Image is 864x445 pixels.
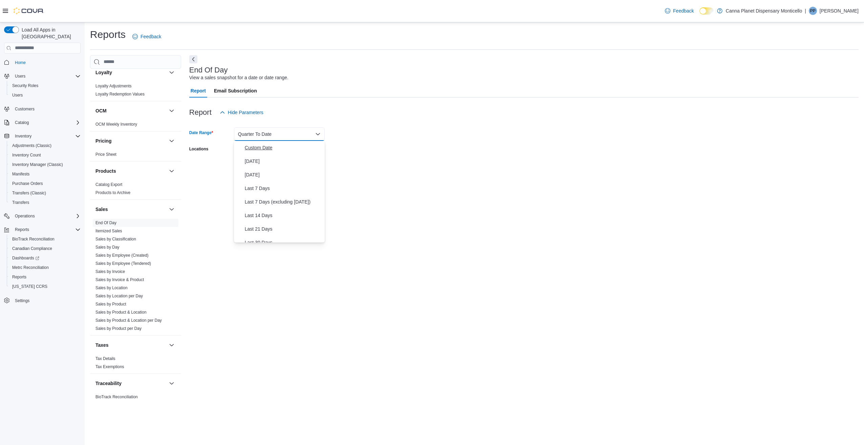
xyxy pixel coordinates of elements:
[9,189,49,197] a: Transfers (Classic)
[12,143,51,148] span: Adjustments (Classic)
[217,106,266,119] button: Hide Parameters
[95,245,120,250] a: Sales by Day
[141,33,161,40] span: Feedback
[95,228,122,234] span: Itemized Sales
[15,298,29,303] span: Settings
[12,265,49,270] span: Metrc Reconciliation
[189,146,209,152] label: Locations
[9,142,54,150] a: Adjustments (Classic)
[95,380,166,387] button: Traceability
[228,109,263,116] span: Hide Parameters
[95,168,116,174] h3: Products
[9,179,81,188] span: Purchase Orders
[12,284,47,289] span: [US_STATE] CCRS
[95,229,122,233] a: Itemized Sales
[9,273,81,281] span: Reports
[168,205,176,213] button: Sales
[9,245,81,253] span: Canadian Compliance
[168,107,176,115] button: OCM
[95,220,116,225] a: End Of Day
[9,91,81,99] span: Users
[7,81,83,90] button: Security Roles
[95,342,166,348] button: Taxes
[1,71,83,81] button: Users
[95,293,143,299] span: Sales by Location per Day
[699,7,714,15] input: Dark Mode
[12,119,81,127] span: Catalog
[12,274,26,280] span: Reports
[19,26,81,40] span: Load All Apps in [GEOGRAPHIC_DATA]
[12,132,81,140] span: Inventory
[95,394,138,400] span: BioTrack Reconciliation
[9,82,81,90] span: Security Roles
[7,90,83,100] button: Users
[95,261,151,266] a: Sales by Employee (Tendered)
[95,69,166,76] button: Loyalty
[9,151,81,159] span: Inventory Count
[168,68,176,77] button: Loyalty
[95,364,124,369] a: Tax Exemptions
[7,188,83,198] button: Transfers (Classic)
[9,282,81,291] span: Washington CCRS
[12,132,34,140] button: Inventory
[245,171,322,179] span: [DATE]
[1,131,83,141] button: Inventory
[12,58,81,67] span: Home
[12,212,81,220] span: Operations
[214,84,257,98] span: Email Subscription
[15,213,35,219] span: Operations
[9,170,81,178] span: Manifests
[191,84,206,98] span: Report
[9,151,44,159] a: Inventory Count
[90,355,181,374] div: Taxes
[95,395,138,399] a: BioTrack Reconciliation
[90,393,181,404] div: Traceability
[9,235,57,243] a: BioTrack Reconciliation
[189,130,213,135] label: Date Range
[95,285,128,291] span: Sales by Location
[12,105,37,113] a: Customers
[189,55,197,63] button: Next
[809,7,817,15] div: Parth Patel
[95,152,116,157] a: Price Sheet
[95,301,126,307] span: Sales by Product
[95,318,162,323] a: Sales by Product & Location per Day
[95,285,128,290] a: Sales by Location
[12,226,81,234] span: Reports
[95,168,166,174] button: Products
[9,245,55,253] a: Canadian Compliance
[168,167,176,175] button: Products
[168,137,176,145] button: Pricing
[7,169,83,179] button: Manifests
[7,198,83,207] button: Transfers
[1,58,83,67] button: Home
[95,137,111,144] h3: Pricing
[245,157,322,165] span: [DATE]
[95,356,115,361] span: Tax Details
[95,310,147,315] a: Sales by Product & Location
[12,212,38,220] button: Operations
[12,296,81,304] span: Settings
[12,162,63,167] span: Inventory Manager (Classic)
[9,189,81,197] span: Transfers (Classic)
[9,198,32,207] a: Transfers
[95,277,144,282] span: Sales by Invoice & Product
[245,198,322,206] span: Last 7 Days (excluding [DATE])
[189,74,288,81] div: View a sales snapshot for a date or date range.
[7,253,83,263] a: Dashboards
[95,182,122,187] a: Catalog Export
[95,326,142,331] span: Sales by Product per Day
[12,92,23,98] span: Users
[130,30,164,43] a: Feedback
[90,28,126,41] h1: Reports
[12,72,28,80] button: Users
[90,219,181,335] div: Sales
[90,120,181,131] div: OCM
[9,254,42,262] a: Dashboards
[12,171,29,177] span: Manifests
